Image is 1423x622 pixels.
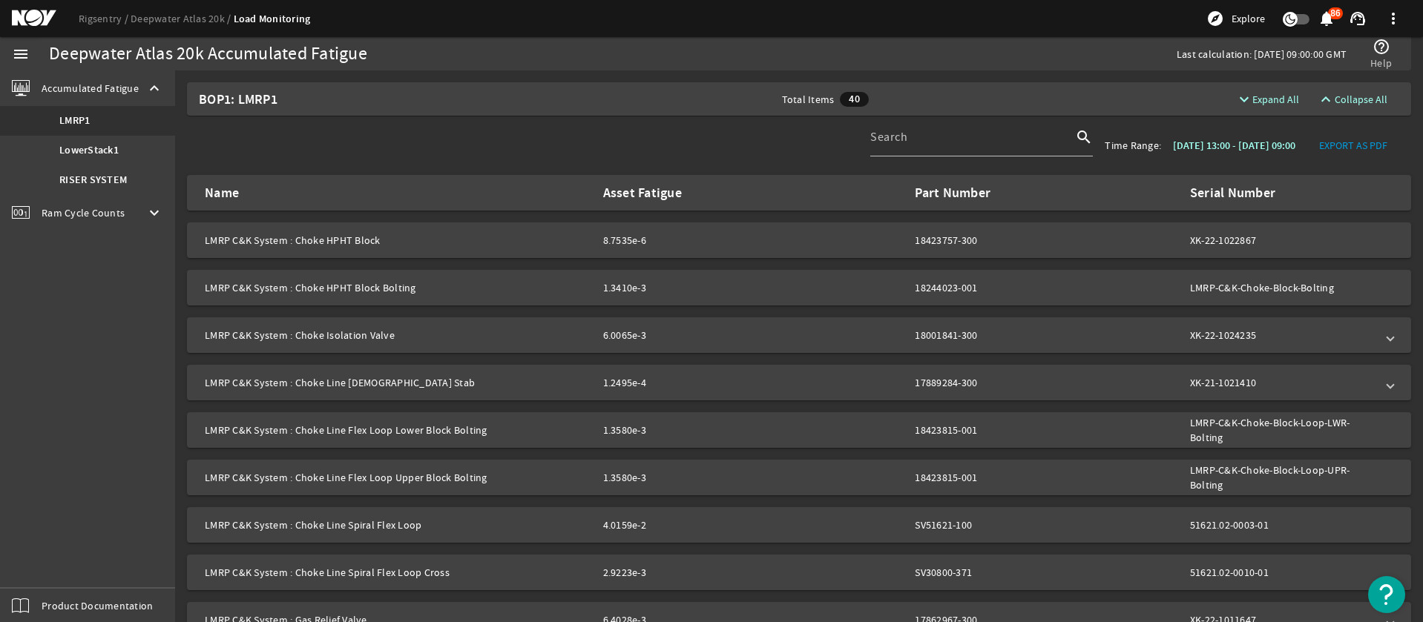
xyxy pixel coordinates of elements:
mat-expansion-panel-header: LMRP C&K System : Choke Line [DEMOGRAPHIC_DATA] Stab1.2495e-417889284-300XK-21-1021410 [187,365,1411,400]
div: 17889284-300 [915,375,1008,390]
mat-icon: expand_more [1235,90,1247,108]
div: 18423757-300 [915,233,1008,248]
mat-icon: keyboard_arrow_up [145,79,163,97]
button: 86 [1318,11,1334,27]
div: 1.3580e-3 [603,423,733,437]
span: Collapse All [1335,92,1387,107]
mat-label: Search [870,130,907,145]
mat-panel-title: LMRP C&K System : Choke Line [DEMOGRAPHIC_DATA] Stab [205,375,591,390]
button: Collapse All [1311,86,1393,113]
mat-expansion-panel-header: LMRP C&K System : Choke HPHT Block Bolting1.3410e-318244023-001LMRP-C&K-Choke-Block-Bolting [187,270,1411,305]
button: more_vert [1376,1,1411,36]
button: [DATE] 13:00 - [DATE] 09:00 [1161,132,1307,159]
mat-expansion-panel-header: LMRP C&K System : Choke Line Spiral Flex Loop4.0159e-2SV51621-10051621.02-0003-01 [187,507,1411,543]
div: Serial Number [1190,185,1376,200]
button: Open Resource Center [1368,576,1405,613]
div: Asset Fatigue [603,185,733,200]
span: Ram Cycle Counts [42,205,125,220]
mat-panel-title: LMRP C&K System : Choke Line Spiral Flex Loop Cross [205,565,591,580]
mat-expansion-panel-header: LMRP C&K System : Choke Line Flex Loop Lower Block Bolting1.3580e-318423815-001LMRP-C&K-Choke-Blo... [187,412,1411,448]
div: XK-22-1024235 [1190,328,1376,343]
mat-icon: expand_less [1317,90,1329,108]
div: SV30800-371 [915,565,1008,580]
a: Deepwater Atlas 20k [131,12,234,25]
div: 1.3580e-3 [603,470,733,485]
b: RISER SYSTEM [59,173,127,188]
div: SV51621-100 [915,517,1008,532]
button: Explore [1200,7,1271,30]
div: 2.9223e-3 [603,565,733,580]
b: [DATE] 13:00 - [DATE] 09:00 [1173,139,1295,153]
span: Product Documentation [42,598,153,613]
div: 4.0159e-2 [603,517,733,532]
div: 1.3410e-3 [603,280,733,295]
mat-panel-title: LMRP C&K System : Choke Line Flex Loop Upper Block Bolting [205,463,591,492]
a: Rigsentry [79,12,131,25]
span: Explore [1232,11,1265,26]
div: XK-22-1022867 [1190,233,1376,248]
button: EXPORT AS PDF [1307,132,1399,159]
div: Deepwater Atlas 20k Accumulated Fatigue [49,47,367,62]
div: Part Number [915,185,1008,200]
mat-icon: keyboard_arrow_down [145,204,163,222]
div: Time Range: [1105,138,1161,153]
mat-icon: notifications [1318,10,1335,27]
mat-expansion-panel-header: LMRP C&K System : Choke HPHT Block8.7535e-618423757-300XK-22-1022867 [187,222,1411,258]
mat-panel-title: LMRP C&K System : Choke Isolation Valve [205,328,591,343]
span: Help [1370,56,1392,70]
mat-panel-title: LMRP C&K System : Choke Line Spiral Flex Loop [205,517,591,532]
div: Last calculation: [DATE] 09:00:00 GMT [1177,47,1347,62]
mat-icon: explore [1206,10,1224,27]
div: 6.0065e-3 [603,328,733,343]
mat-panel-title: LMRP C&K System : Choke HPHT Block Bolting [205,280,591,295]
span: EXPORT AS PDF [1319,138,1387,153]
mat-icon: menu [12,45,30,63]
i: search [1075,128,1093,146]
div: LMRP-C&K-Choke-Block-Bolting [1190,280,1376,295]
div: BOP1: LMRP1 [199,82,421,116]
div: XK-21-1021410 [1190,375,1376,390]
b: LMRP1 [59,113,90,128]
mat-icon: support_agent [1349,10,1367,27]
div: 51621.02-0003-01 [1190,517,1376,532]
div: LMRP-C&K-Choke-Block-Loop-LWR-Bolting [1190,415,1376,445]
input: Search [870,134,1072,152]
mat-panel-title: Name [205,185,591,200]
div: 18423815-001 [915,470,1008,485]
div: 8.7535e-6 [603,233,733,248]
mat-panel-title: LMRP C&K System : Choke HPHT Block [205,233,591,248]
span: Total Items [782,92,835,107]
span: Accumulated Fatigue [42,81,139,96]
div: 18001841-300 [915,328,1008,343]
mat-expansion-panel-header: LMRP C&K System : Choke Line Spiral Flex Loop Cross2.9223e-3SV30800-37151621.02-0010-01 [187,555,1411,590]
mat-expansion-panel-header: NameAsset FatiguePart NumberSerial Number [187,175,1411,211]
div: 51621.02-0010-01 [1190,565,1376,580]
span: 40 [840,92,869,107]
div: 18244023-001 [915,280,1008,295]
b: LowerStack1 [59,143,119,158]
a: Load Monitoring [234,12,311,26]
button: Expand All [1229,86,1306,113]
div: LMRP-C&K-Choke-Block-Loop-UPR-Bolting [1190,463,1376,492]
mat-expansion-panel-header: LMRP C&K System : Choke Isolation Valve6.0065e-318001841-300XK-22-1024235 [187,317,1411,353]
span: Expand All [1252,92,1299,107]
mat-expansion-panel-header: LMRP C&K System : Choke Line Flex Loop Upper Block Bolting1.3580e-318423815-001LMRP-C&K-Choke-Blo... [187,460,1411,495]
mat-icon: help_outline [1373,38,1390,56]
div: 18423815-001 [915,423,1008,437]
mat-panel-title: LMRP C&K System : Choke Line Flex Loop Lower Block Bolting [205,415,591,445]
div: 1.2495e-4 [603,375,733,390]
